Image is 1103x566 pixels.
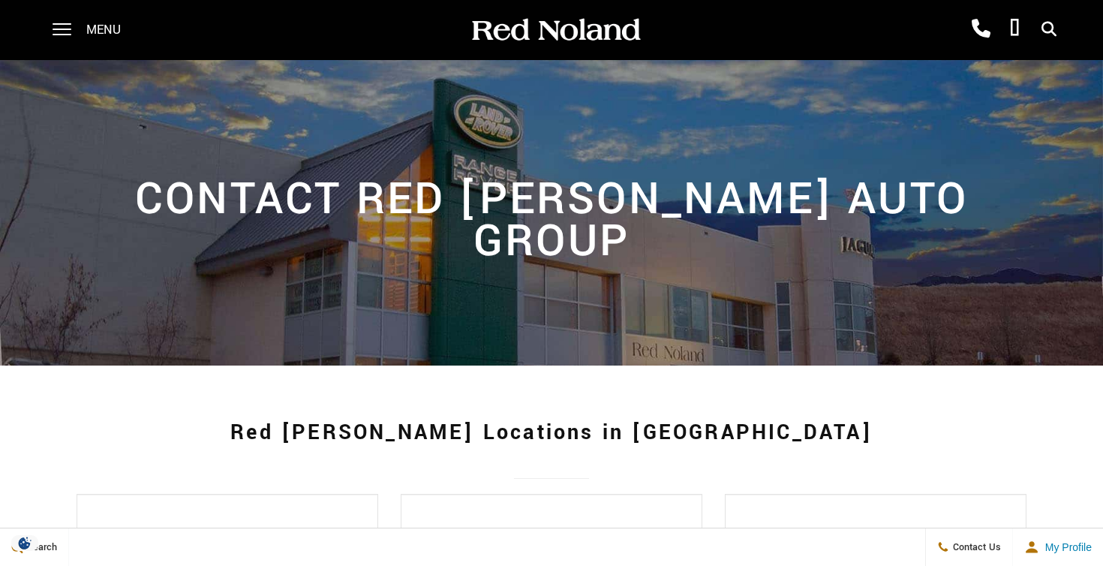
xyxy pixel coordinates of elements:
[77,403,1027,463] h1: Red [PERSON_NAME] Locations in [GEOGRAPHIC_DATA]
[1039,541,1092,553] span: My Profile
[1013,528,1103,566] button: Open user profile menu
[8,535,42,551] img: Opt-Out Icon
[469,17,642,44] img: Red Noland Auto Group
[67,164,1037,263] h2: Contact Red [PERSON_NAME] Auto Group
[949,540,1001,554] span: Contact Us
[8,535,42,551] section: Click to Open Cookie Consent Modal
